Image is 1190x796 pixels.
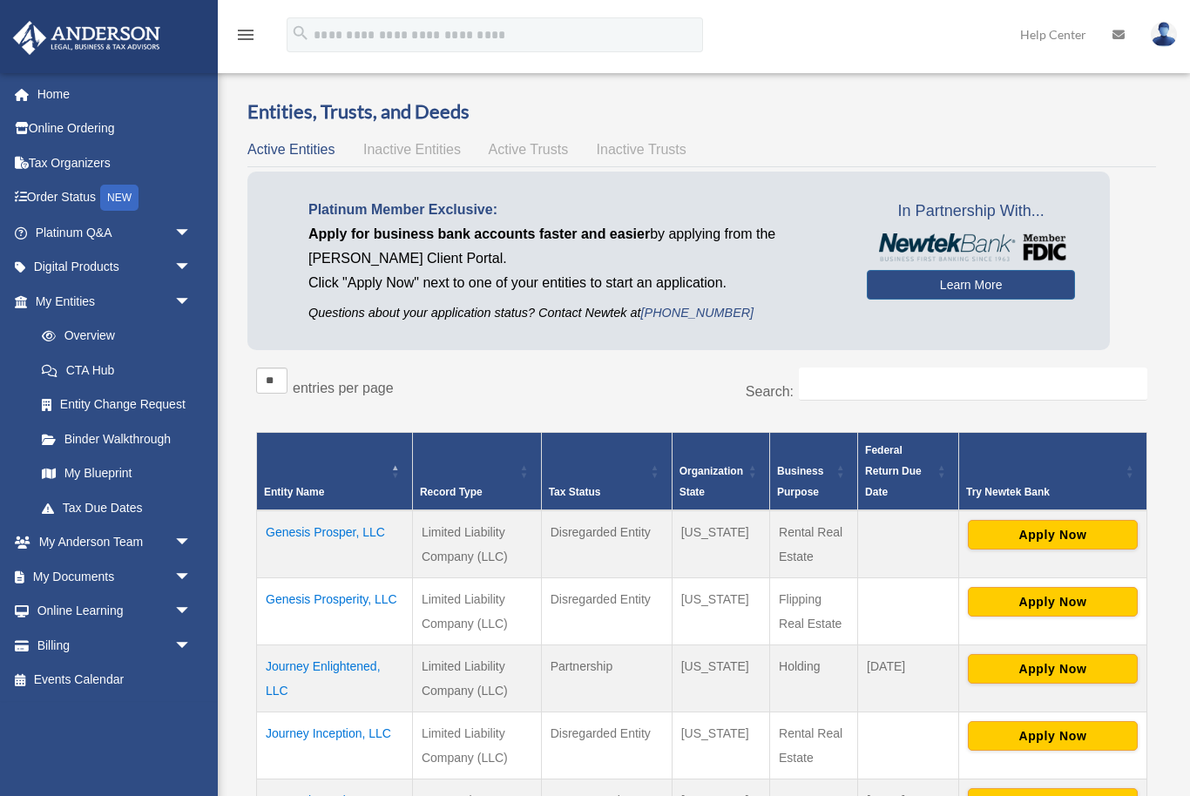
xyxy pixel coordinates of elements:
[257,510,413,578] td: Genesis Prosper, LLC
[770,432,858,510] th: Business Purpose: Activate to sort
[174,628,209,664] span: arrow_drop_down
[858,432,959,510] th: Federal Return Due Date: Activate to sort
[257,432,413,510] th: Entity Name: Activate to invert sorting
[968,520,1138,550] button: Apply Now
[257,712,413,779] td: Journey Inception, LLC
[24,422,209,456] a: Binder Walkthrough
[858,644,959,712] td: [DATE]
[257,644,413,712] td: Journey Enlightened, LLC
[293,381,394,395] label: entries per page
[308,226,650,241] span: Apply for business bank accounts faster and easier
[968,587,1138,617] button: Apply Now
[777,465,823,498] span: Business Purpose
[24,353,209,388] a: CTA Hub
[12,145,218,180] a: Tax Organizers
[24,456,209,491] a: My Blueprint
[247,142,335,157] span: Active Entities
[746,384,794,399] label: Search:
[363,142,461,157] span: Inactive Entities
[235,30,256,45] a: menu
[308,271,841,295] p: Click "Apply Now" next to one of your entities to start an application.
[412,510,541,578] td: Limited Liability Company (LLC)
[672,577,769,644] td: [US_STATE]
[24,388,209,422] a: Entity Change Request
[12,250,218,285] a: Digital Productsarrow_drop_down
[100,185,139,211] div: NEW
[291,24,310,43] i: search
[672,712,769,779] td: [US_STATE]
[12,663,218,698] a: Events Calendar
[867,270,1075,300] a: Learn More
[264,486,324,498] span: Entity Name
[770,510,858,578] td: Rental Real Estate
[641,306,754,320] a: [PHONE_NUMBER]
[958,432,1146,510] th: Try Newtek Bank : Activate to sort
[541,432,672,510] th: Tax Status: Activate to sort
[1151,22,1177,47] img: User Pic
[174,250,209,286] span: arrow_drop_down
[876,233,1066,261] img: NewtekBankLogoSM.png
[680,465,743,498] span: Organization State
[174,594,209,630] span: arrow_drop_down
[541,644,672,712] td: Partnership
[541,577,672,644] td: Disregarded Entity
[672,510,769,578] td: [US_STATE]
[541,510,672,578] td: Disregarded Entity
[308,198,841,222] p: Platinum Member Exclusive:
[12,559,218,594] a: My Documentsarrow_drop_down
[12,284,209,319] a: My Entitiesarrow_drop_down
[308,222,841,271] p: by applying from the [PERSON_NAME] Client Portal.
[420,486,483,498] span: Record Type
[865,444,922,498] span: Federal Return Due Date
[12,180,218,216] a: Order StatusNEW
[8,21,166,55] img: Anderson Advisors Platinum Portal
[12,77,218,111] a: Home
[12,215,218,250] a: Platinum Q&Aarrow_drop_down
[412,432,541,510] th: Record Type: Activate to sort
[174,559,209,595] span: arrow_drop_down
[235,24,256,45] i: menu
[12,628,218,663] a: Billingarrow_drop_down
[412,577,541,644] td: Limited Liability Company (LLC)
[968,654,1138,684] button: Apply Now
[770,712,858,779] td: Rental Real Estate
[257,577,413,644] td: Genesis Prosperity, LLC
[174,215,209,251] span: arrow_drop_down
[12,525,218,560] a: My Anderson Teamarrow_drop_down
[247,98,1156,125] h3: Entities, Trusts, and Deeds
[412,712,541,779] td: Limited Liability Company (LLC)
[308,302,841,324] p: Questions about your application status? Contact Newtek at
[867,198,1075,226] span: In Partnership With...
[24,319,200,354] a: Overview
[174,284,209,320] span: arrow_drop_down
[489,142,569,157] span: Active Trusts
[12,594,218,629] a: Online Learningarrow_drop_down
[24,490,209,525] a: Tax Due Dates
[968,721,1138,751] button: Apply Now
[770,577,858,644] td: Flipping Real Estate
[672,644,769,712] td: [US_STATE]
[549,486,601,498] span: Tax Status
[412,644,541,712] td: Limited Liability Company (LLC)
[174,525,209,561] span: arrow_drop_down
[672,432,769,510] th: Organization State: Activate to sort
[770,644,858,712] td: Holding
[12,111,218,146] a: Online Ordering
[541,712,672,779] td: Disregarded Entity
[966,482,1120,503] div: Try Newtek Bank
[597,142,686,157] span: Inactive Trusts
